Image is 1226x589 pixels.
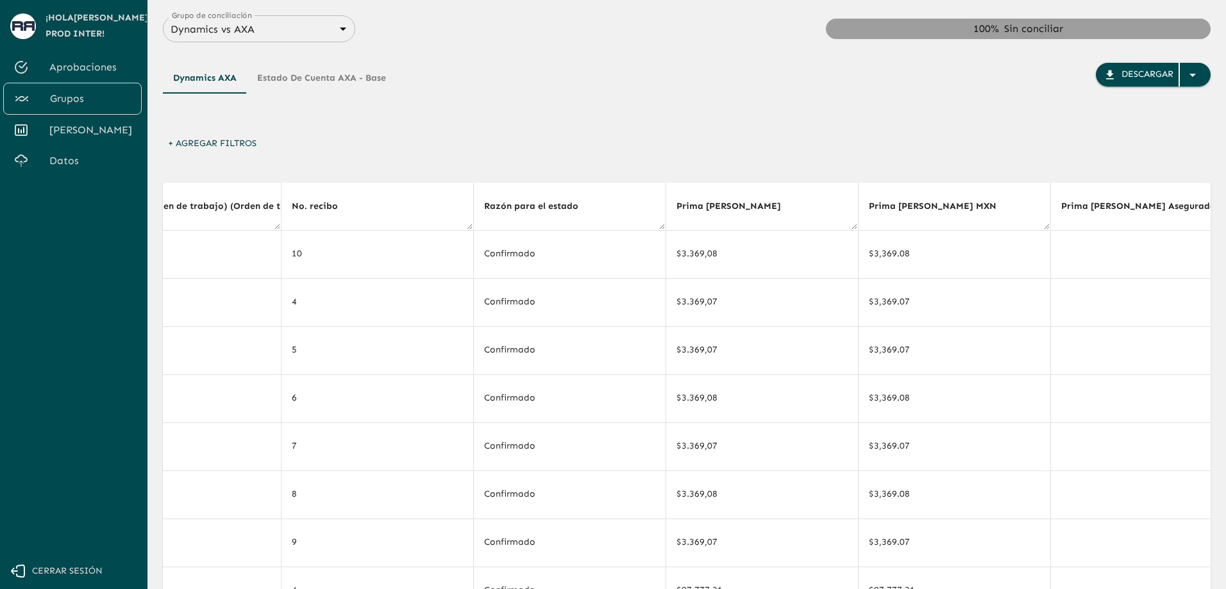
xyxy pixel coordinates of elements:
[292,440,463,452] div: 7
[484,199,595,214] span: Razón para el estado
[1004,21,1063,37] div: Sin conciliar
[292,536,463,549] div: 9
[49,122,131,138] span: [PERSON_NAME]
[46,10,149,42] span: ¡Hola [PERSON_NAME] Prod Inter !
[484,392,655,404] div: Confirmado
[484,344,655,356] div: Confirmado
[869,344,1040,356] div: $3,369.07
[676,488,848,501] div: $3.369,08
[50,91,131,106] span: Grupos
[484,536,655,549] div: Confirmado
[292,199,355,214] span: No. recibo
[869,488,1040,501] div: $3,369.08
[292,344,463,356] div: 5
[869,392,1040,404] div: $3,369.08
[292,295,463,308] div: 4
[484,488,655,501] div: Confirmado
[869,295,1040,308] div: $3,369.07
[869,199,1013,214] span: Prima [PERSON_NAME] MXN
[676,199,798,214] span: Prima [PERSON_NAME]
[12,21,35,31] img: avatar
[49,60,131,75] span: Aprobaciones
[292,392,463,404] div: 6
[676,440,848,452] div: $3.369,07
[172,10,252,21] label: Grupo de conciliación
[3,115,142,145] a: [PERSON_NAME]
[676,247,848,260] div: $3.369,08
[676,536,848,549] div: $3.369,07
[163,20,355,38] div: Dynamics vs AXA
[973,21,999,37] div: 100 %
[163,132,262,156] button: + Agregar Filtros
[826,19,1211,39] div: Sin conciliar: 100.00%
[3,83,142,115] a: Grupos
[676,295,848,308] div: $3.369,07
[292,247,463,260] div: 10
[484,295,655,308] div: Confirmado
[163,63,396,94] div: Tipos de Movimientos
[869,536,1040,549] div: $3,369.07
[676,344,848,356] div: $3.369,07
[484,247,655,260] div: Confirmado
[163,63,247,94] button: Dynamics AXA
[676,392,848,404] div: $3.369,08
[49,153,131,169] span: Datos
[1096,63,1211,87] button: Descargar
[484,440,655,452] div: Confirmado
[869,247,1040,260] div: $3,369.08
[247,63,396,94] button: Estado de cuenta AXA - Base
[3,145,142,176] a: Datos
[1121,67,1173,83] div: Descargar
[3,52,142,83] a: Aprobaciones
[99,199,331,214] span: # Endoso (Orden de trabajo) (Orden de trabajo)
[292,488,463,501] div: 8
[32,563,103,579] span: Cerrar sesión
[869,440,1040,452] div: $3,369.07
